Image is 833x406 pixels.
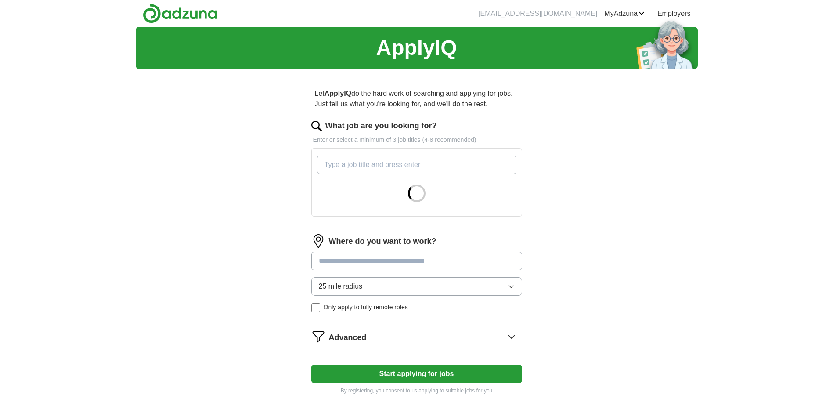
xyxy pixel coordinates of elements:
[604,8,645,19] a: MyAdzuna
[311,121,322,131] img: search.png
[325,120,437,132] label: What job are you looking for?
[311,85,522,113] p: Let do the hard work of searching and applying for jobs. Just tell us what you're looking for, an...
[143,4,217,23] img: Adzuna logo
[376,32,457,64] h1: ApplyIQ
[311,277,522,296] button: 25 mile radius
[311,365,522,383] button: Start applying for jobs
[324,303,408,312] span: Only apply to fully remote roles
[319,281,363,292] span: 25 mile radius
[311,234,325,248] img: location.png
[657,8,691,19] a: Employers
[311,135,522,145] p: Enter or select a minimum of 3 job titles (4-8 recommended)
[317,156,516,174] input: Type a job title and press enter
[329,332,367,344] span: Advanced
[311,387,522,395] p: By registering, you consent to us applying to suitable jobs for you
[311,303,320,312] input: Only apply to fully remote roles
[325,90,351,97] strong: ApplyIQ
[329,236,436,247] label: Where do you want to work?
[311,330,325,344] img: filter
[478,8,597,19] li: [EMAIL_ADDRESS][DOMAIN_NAME]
